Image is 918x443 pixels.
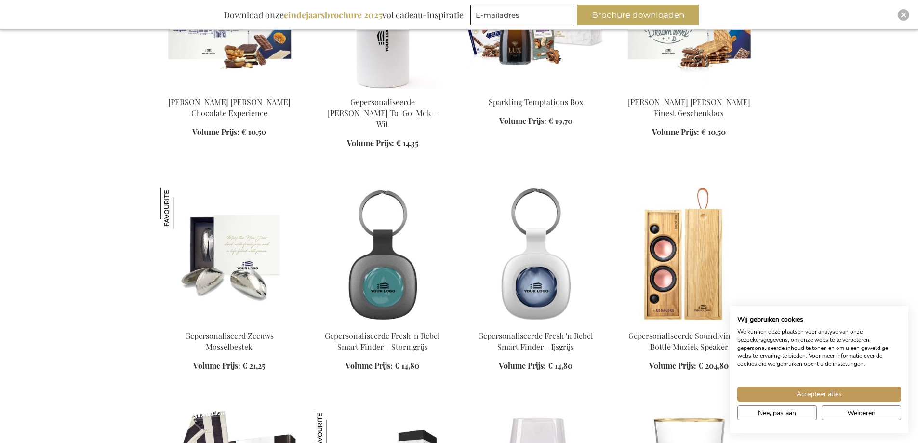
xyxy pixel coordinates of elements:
[548,361,572,371] span: € 14,80
[160,188,202,229] img: Gepersonaliseerd Zeeuws Mosselbestek
[499,116,572,127] a: Volume Prijs: € 19,70
[478,331,593,352] a: Gepersonaliseerde Fresh 'n Rebel Smart Finder - Ijsgrijs
[652,127,726,138] a: Volume Prijs: € 10,50
[467,188,605,322] img: Personalised Fresh 'n Rebel Smart Finder - Storm Grey
[499,361,572,372] a: Volume Prijs: € 14,80
[467,319,605,328] a: Personalised Fresh 'n Rebel Smart Finder - Storm Grey
[822,405,901,420] button: Alle cookies weigeren
[219,5,468,25] div: Download onze vol cadeau-inspiratie
[160,85,298,94] a: Jules Destrooper Jules' Chocolate Experience
[396,138,418,148] span: € 14,35
[649,361,729,372] a: Volume Prijs: € 204,80
[499,116,546,126] span: Volume Prijs:
[346,361,419,372] a: Volume Prijs: € 14,80
[192,127,266,138] a: Volume Prijs: € 10,50
[314,85,452,94] a: Personalised Otis Thermo To-Go-Mug
[160,188,298,322] img: Personalised Zeeland Mussel Cutlery
[193,361,265,372] a: Volume Prijs: € 21,25
[548,116,572,126] span: € 19,70
[470,5,575,28] form: marketing offers and promotions
[628,331,749,352] a: Gepersonaliseerde Soundivine The Bottle Muziek Speaker
[620,85,758,94] a: Jules Destrooper Jules' Finest Gift Box Jules Destrooper Jules' Finest Geschenkbox
[241,127,266,137] span: € 10,50
[489,97,583,107] a: Sparkling Temptations Box
[901,12,906,18] img: Close
[797,389,842,399] span: Accepteer alles
[737,328,901,368] p: We kunnen deze plaatsen voor analyse van onze bezoekersgegevens, om onze website te verbeteren, g...
[758,408,796,418] span: Nee, pas aan
[160,319,298,328] a: Personalised Zeeland Mussel Cutlery Gepersonaliseerd Zeeuws Mosselbestek
[898,9,909,21] div: Close
[346,361,393,371] span: Volume Prijs:
[499,361,546,371] span: Volume Prijs:
[652,127,699,137] span: Volume Prijs:
[314,188,452,322] img: Personalised Fresh 'n Rebel Smart Finder - Storm Grey
[328,97,437,129] a: Gepersonaliseerde [PERSON_NAME] To-Go-Mok - Wit
[347,138,394,148] span: Volume Prijs:
[577,5,699,25] button: Brochure downloaden
[470,5,572,25] input: E-mailadres
[185,331,274,352] a: Gepersonaliseerd Zeeuws Mosselbestek
[737,405,817,420] button: Pas cookie voorkeuren aan
[628,97,750,118] a: [PERSON_NAME] [PERSON_NAME] Finest Geschenkbox
[395,361,419,371] span: € 14,80
[347,138,418,149] a: Volume Prijs: € 14,35
[192,127,239,137] span: Volume Prijs:
[325,331,440,352] a: Gepersonaliseerde Fresh 'n Rebel Smart Finder - Stormgrijs
[242,361,265,371] span: € 21,25
[193,361,240,371] span: Volume Prijs:
[284,9,382,21] b: eindejaarsbrochure 2025
[168,97,291,118] a: [PERSON_NAME] [PERSON_NAME] Chocolate Experience
[467,85,605,94] a: Sparkling Temptations Bpx Sparkling Temptations Box
[701,127,726,137] span: € 10,50
[737,315,901,324] h2: Wij gebruiken cookies
[698,361,729,371] span: € 204,80
[620,188,758,322] img: Personalised Soundivine The Bottle Music Speaker
[737,387,901,402] button: Accepteer alle cookies
[620,319,758,328] a: Personalised Soundivine The Bottle Music Speaker
[649,361,696,371] span: Volume Prijs:
[847,408,876,418] span: Weigeren
[314,319,452,328] a: Personalised Fresh 'n Rebel Smart Finder - Storm Grey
